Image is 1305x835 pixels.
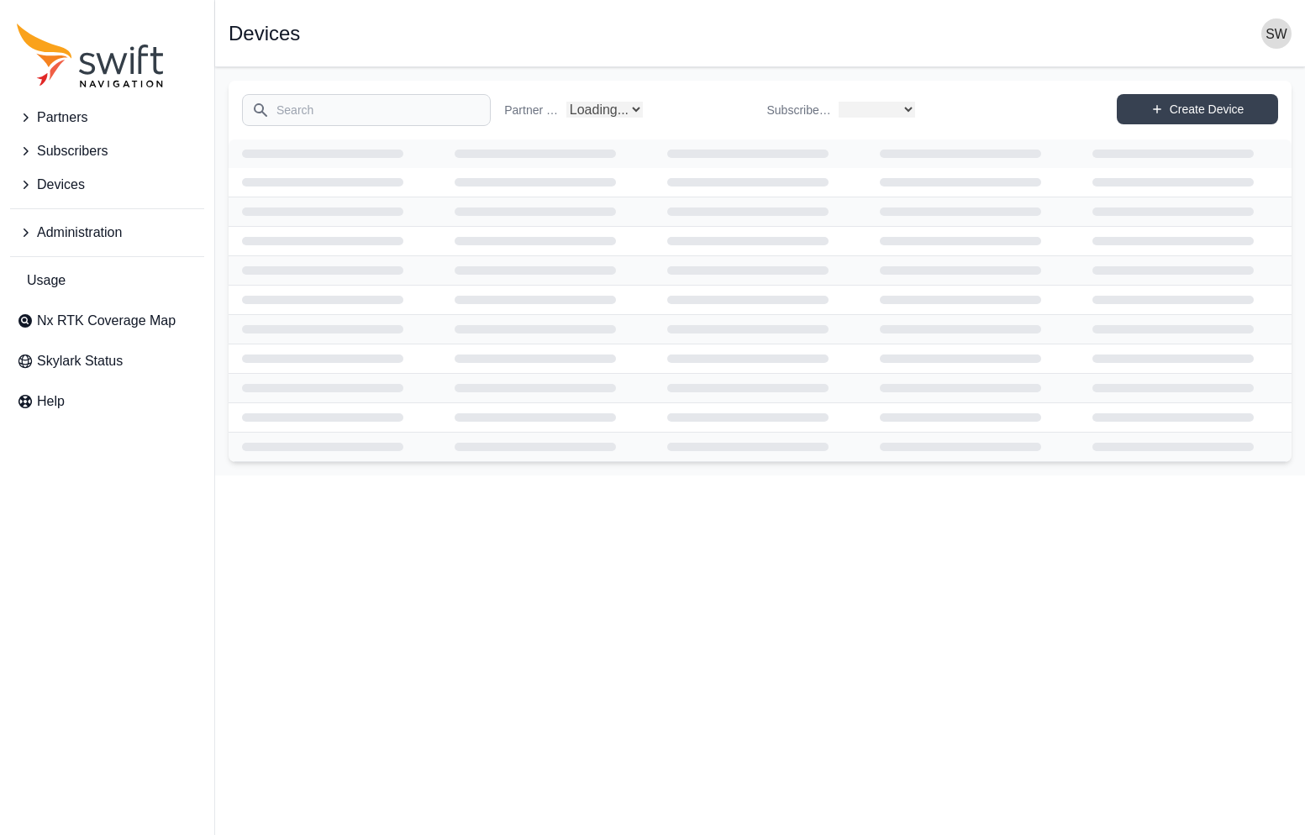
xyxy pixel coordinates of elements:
[10,344,204,378] a: Skylark Status
[27,270,66,291] span: Usage
[10,216,204,249] button: Administration
[767,102,832,118] label: Subscriber Name
[10,304,204,338] a: Nx RTK Coverage Map
[10,101,204,134] button: Partners
[10,168,204,202] button: Devices
[37,391,65,412] span: Help
[37,351,123,371] span: Skylark Status
[1117,94,1278,124] a: Create Device
[37,311,176,331] span: Nx RTK Coverage Map
[37,223,122,243] span: Administration
[1261,18,1292,49] img: user photo
[242,94,491,126] input: Search
[10,264,204,297] a: Usage
[37,175,85,195] span: Devices
[10,134,204,168] button: Subscribers
[504,102,560,118] label: Partner Name
[37,108,87,128] span: Partners
[229,24,300,44] h1: Devices
[10,385,204,418] a: Help
[37,141,108,161] span: Subscribers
